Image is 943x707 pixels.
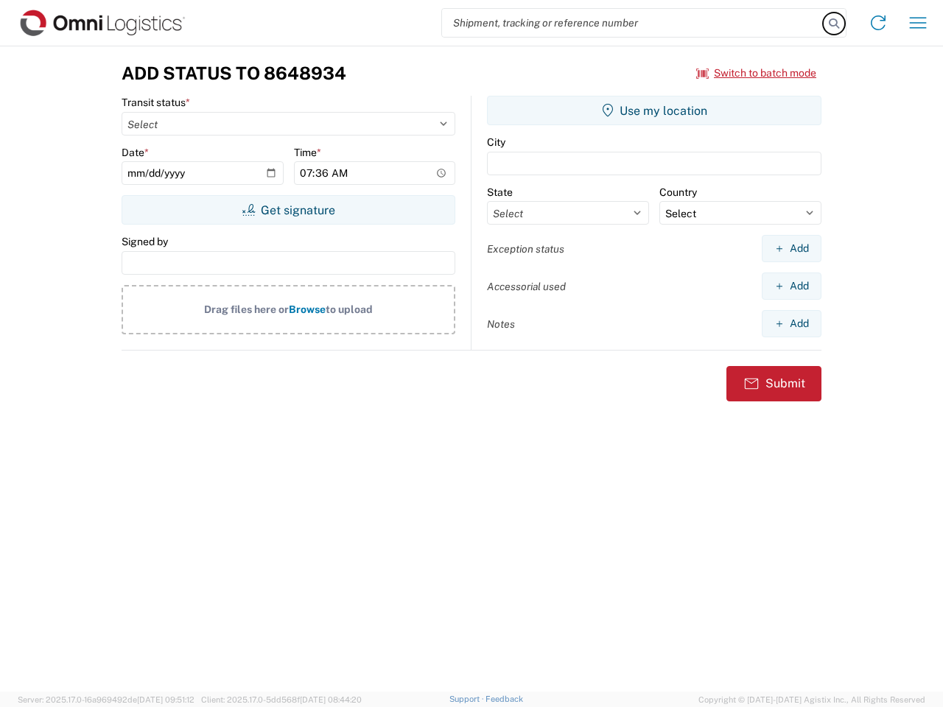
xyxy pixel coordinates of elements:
[762,235,821,262] button: Add
[122,96,190,109] label: Transit status
[137,695,194,704] span: [DATE] 09:51:12
[201,695,362,704] span: Client: 2025.17.0-5dd568f
[487,317,515,331] label: Notes
[487,242,564,256] label: Exception status
[122,146,149,159] label: Date
[698,693,925,706] span: Copyright © [DATE]-[DATE] Agistix Inc., All Rights Reserved
[122,63,346,84] h3: Add Status to 8648934
[289,303,326,315] span: Browse
[294,146,321,159] label: Time
[485,694,523,703] a: Feedback
[696,61,816,85] button: Switch to batch mode
[122,195,455,225] button: Get signature
[726,366,821,401] button: Submit
[487,186,513,199] label: State
[762,272,821,300] button: Add
[449,694,486,703] a: Support
[487,96,821,125] button: Use my location
[442,9,824,37] input: Shipment, tracking or reference number
[487,136,505,149] label: City
[487,280,566,293] label: Accessorial used
[18,695,194,704] span: Server: 2025.17.0-16a969492de
[204,303,289,315] span: Drag files here or
[659,186,697,199] label: Country
[326,303,373,315] span: to upload
[300,695,362,704] span: [DATE] 08:44:20
[122,235,168,248] label: Signed by
[762,310,821,337] button: Add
